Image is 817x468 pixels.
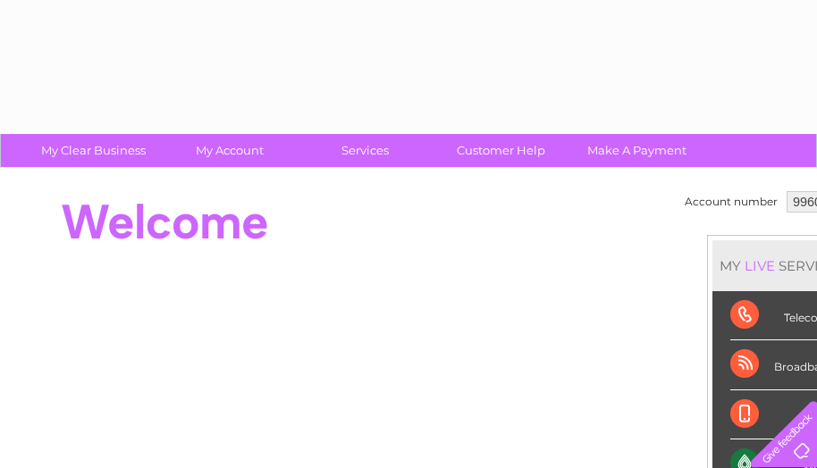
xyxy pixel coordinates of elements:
[427,134,575,167] a: Customer Help
[20,134,167,167] a: My Clear Business
[563,134,711,167] a: Make A Payment
[741,257,779,274] div: LIVE
[156,134,303,167] a: My Account
[680,187,782,217] td: Account number
[291,134,439,167] a: Services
